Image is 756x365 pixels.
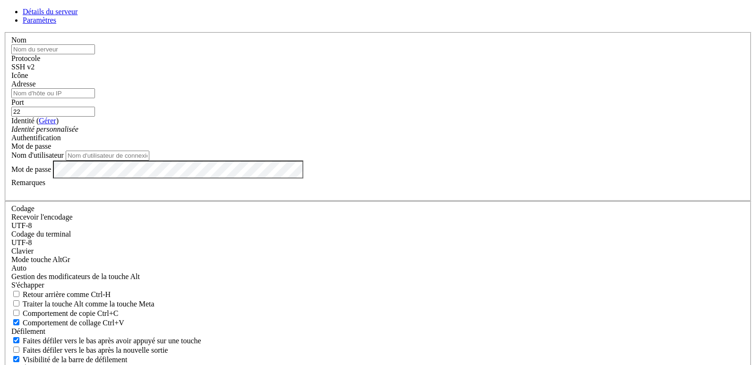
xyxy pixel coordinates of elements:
a: Paramètres [23,16,56,24]
font: Retour arrière comme Ctrl-H [23,290,111,298]
input: Comportement de copie Ctrl+C [13,310,19,316]
input: Comportement de collage Ctrl+V [13,319,19,325]
font: Recevoir l'encodage [11,213,72,221]
font: Adresse [11,80,36,88]
font: Identité personnalisée [11,125,78,133]
font: Comportement de copie Ctrl+C [23,309,118,317]
font: Mot de passe [11,165,51,173]
input: Nom du serveur [11,44,95,54]
font: Nom [11,36,26,44]
font: UTF-8 [11,221,32,229]
label: S'il faut faire défiler vers le bas à chaque frappe de touche. [11,337,201,345]
div: UTF-8 [11,221,745,230]
label: Ctrl+V colle si vrai, envoie ^V à l'hôte si faux. Ctrl+Maj+V envoie ^V à l'hôte si vrai, colle si... [11,319,124,327]
label: Contrôle la gestion de la touche Alt. Échap : envoie un préfixe Échap. 8 bits : ajoute 128 au car... [11,272,140,280]
div: SSH v2 [11,63,745,71]
font: Auto [11,264,26,272]
div: Identité personnalisée [11,125,745,134]
label: Définissez l'encodage attendu pour les données reçues de l'hôte. Si les encodages ne corresponden... [11,255,70,263]
input: Numéro de port [11,107,95,117]
font: ) [56,117,59,125]
font: Défilement [11,327,45,335]
label: Définissez l'encodage attendu pour les données reçues de l'hôte. Si les encodages ne corresponden... [11,213,72,221]
a: Détails du serveur [23,8,77,16]
font: Codage [11,204,34,212]
font: Faites défiler vers le bas après avoir appuyé sur une touche [23,337,201,345]
input: Retour arrière comme Ctrl-H [13,291,19,297]
input: Visibilité de la barre de défilement [13,356,19,362]
input: Traiter la touche Alt comme la touche Meta [13,300,19,306]
div: UTF-8 [11,238,745,247]
font: Nom d'utilisateur [11,151,64,159]
a: Gérer [39,117,56,125]
input: Faites défiler vers le bas après avoir appuyé sur une touche [13,337,19,343]
font: Comportement de collage Ctrl+V [23,319,124,327]
font: Faites défiler vers le bas après la nouvelle sortie [23,346,168,354]
font: Authentification [11,134,61,142]
font: Codage du terminal [11,230,71,238]
font: Identité [11,117,34,125]
font: Traiter la touche Alt comme la touche Meta [23,300,155,308]
font: S'échapper [11,281,44,289]
font: Remarques [11,178,45,187]
font: SSH v2 [11,63,34,71]
input: Nom d'utilisateur de connexion [66,151,149,161]
label: Encodage terminal par défaut. ISO-2022 autorise les traductions de tables de caractères (comme le... [11,230,71,238]
label: Ctrl-C copie si vrai, envoie ^C à l'hôte si faux. Ctrl-Maj-C envoie ^C à l'hôte si vrai, copie si... [11,309,118,317]
font: Mode touche AltGr [11,255,70,263]
font: Gestion des modificateurs de la touche Alt [11,272,140,280]
font: UTF-8 [11,238,32,246]
div: S'échapper [11,281,745,289]
input: Nom d'hôte ou IP [11,88,95,98]
label: Faites défiler vers le bas après la nouvelle sortie. [11,346,168,354]
div: Mot de passe [11,142,745,151]
font: Icône [11,71,28,79]
font: Clavier [11,247,34,255]
label: Si la touche Alt agit comme une touche Méta ou comme une touche Alt distincte. [11,300,155,308]
font: ( [36,117,39,125]
input: Faites défiler vers le bas après la nouvelle sortie [13,347,19,353]
label: Si la valeur est vraie, la touche Retour arrière doit envoyer BS ('\x08', autrement dit ^H). Sino... [11,290,111,298]
font: Visibilité de la barre de défilement [23,356,128,364]
div: Auto [11,264,745,272]
font: Mot de passe [11,142,51,150]
font: Protocole [11,54,40,62]
font: Port [11,98,24,106]
label: Le mode barre de défilement verticale. [11,356,127,364]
